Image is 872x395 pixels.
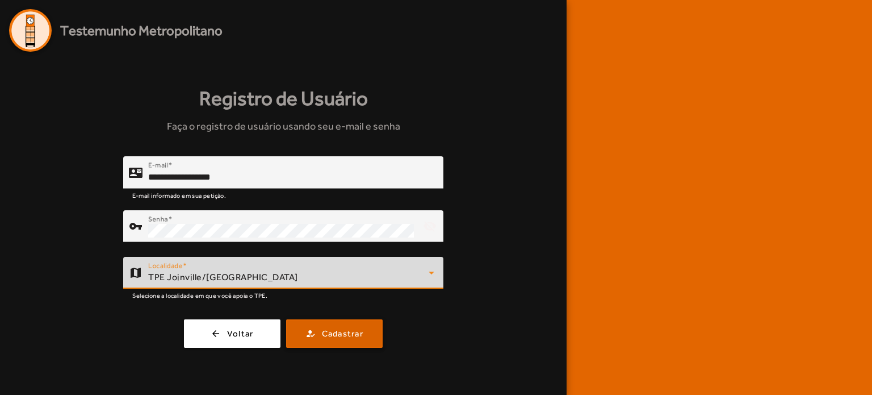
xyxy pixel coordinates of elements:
span: Voltar [227,327,254,340]
button: Cadastrar [286,319,383,348]
mat-hint: E-mail informado em sua petição. [132,189,226,201]
mat-hint: Selecione a localidade em que você apoia o TPE. [132,289,267,301]
mat-icon: map [129,266,142,280]
mat-icon: contact_mail [129,165,142,179]
mat-label: E-mail [148,161,168,169]
mat-icon: visibility_off [416,213,443,240]
mat-icon: vpn_key [129,219,142,233]
span: Cadastrar [322,327,363,340]
span: Faça o registro de usuário usando seu e-mail e senha [167,118,400,134]
strong: Registro de Usuário [199,84,368,114]
mat-label: Localidade [148,261,183,269]
button: Voltar [184,319,280,348]
mat-label: Senha [148,215,168,223]
span: Testemunho Metropolitano [60,20,223,41]
span: TPE Joinville/[GEOGRAPHIC_DATA] [148,272,298,282]
img: Logo Agenda [9,9,52,52]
